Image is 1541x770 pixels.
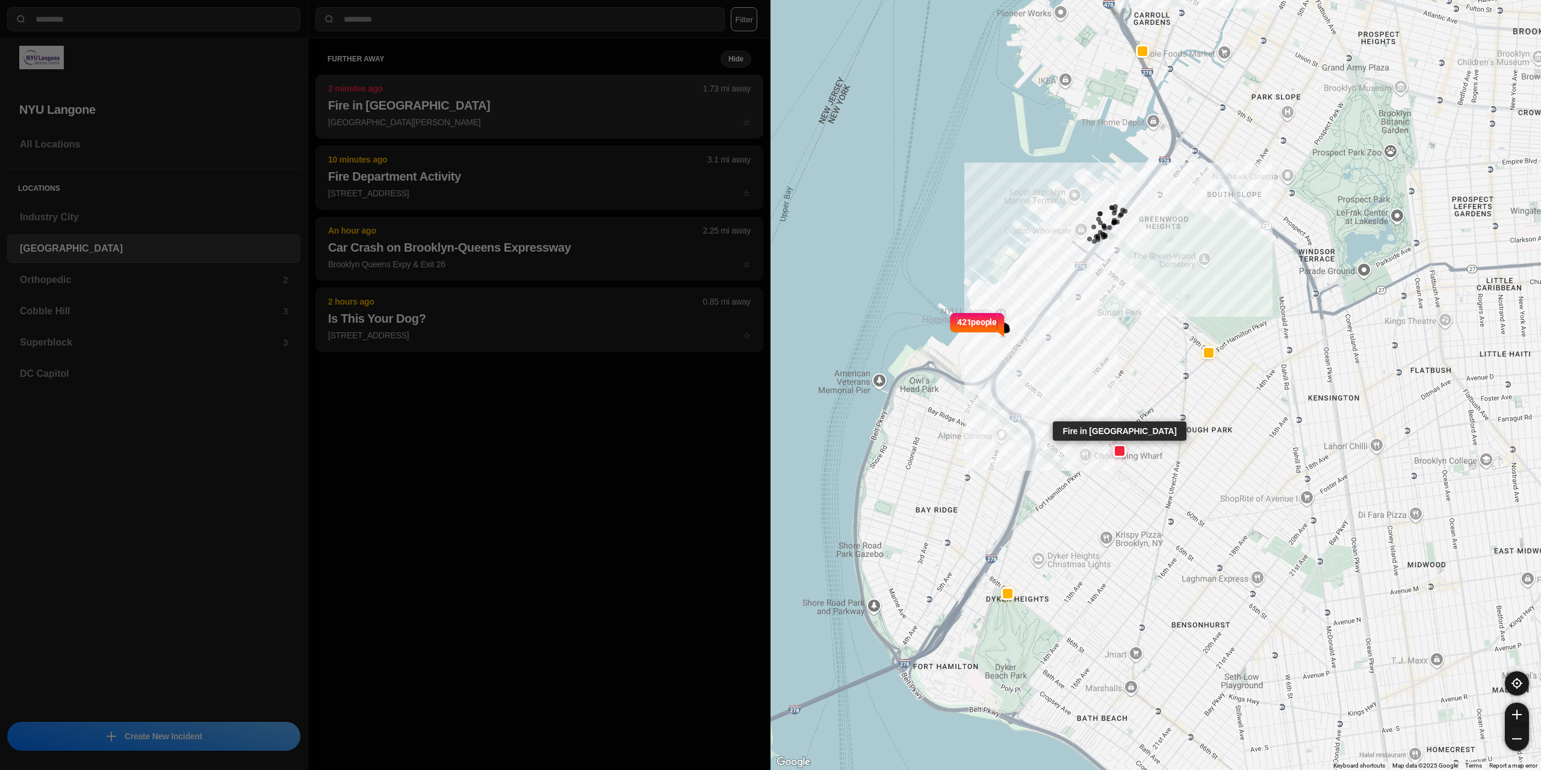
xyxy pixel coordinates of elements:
[328,116,751,128] p: [GEOGRAPHIC_DATA][PERSON_NAME]
[774,754,813,770] a: Open this area in Google Maps (opens a new window)
[1505,727,1529,751] button: zoom-out
[743,259,751,269] span: star
[20,304,283,318] h3: Cobble Hill
[327,54,721,64] h5: further away
[20,137,288,152] h3: All Locations
[731,7,757,31] button: Filter
[20,335,283,350] h3: Superblock
[743,331,751,340] span: star
[315,188,763,198] a: 10 minutes ago3.1 mi awayFire Department Activity[STREET_ADDRESS]star
[1333,762,1385,770] button: Keyboard shortcuts
[20,210,288,225] h3: Industry City
[328,310,751,327] h2: Is This Your Dog?
[15,13,27,25] img: search
[1392,762,1458,769] span: Map data ©2025 Google
[20,273,283,287] h3: Orthopedic
[19,101,288,118] h2: NYU Langone
[328,258,751,270] p: Brooklyn Queens Expy & Exit 26
[323,13,335,25] img: search
[1489,762,1537,769] a: Report a map error
[315,259,763,269] a: An hour ago2.25 mi awayCar Crash on Brooklyn-Queens ExpresswayBrooklyn Queens Expy & Exit 26star
[997,311,1006,337] img: notch
[328,82,703,95] p: 2 minutes ago
[957,315,997,342] p: 421 people
[328,296,703,308] p: 2 hours ago
[703,225,751,237] p: 2.25 mi away
[328,239,751,256] h2: Car Crash on Brooklyn-Queens Expressway
[125,730,202,742] p: Create New Incident
[774,754,813,770] img: Google
[703,82,751,95] p: 1.73 mi away
[328,97,751,114] h2: Fire in [GEOGRAPHIC_DATA]
[328,187,751,199] p: [STREET_ADDRESS]
[7,265,300,294] a: Orthopedic2
[283,274,288,286] p: 2
[328,154,707,166] p: 10 minutes ago
[315,146,763,210] button: 10 minutes ago3.1 mi awayFire Department Activity[STREET_ADDRESS]star
[703,296,751,308] p: 0.85 mi away
[19,46,64,69] img: logo
[328,225,703,237] p: An hour ago
[1512,734,1522,744] img: zoom-out
[721,51,751,67] button: Hide
[7,328,300,357] a: Superblock3
[315,117,763,127] a: 2 minutes ago1.73 mi awayFire in [GEOGRAPHIC_DATA][GEOGRAPHIC_DATA][PERSON_NAME]star
[743,188,751,198] span: star
[283,305,288,317] p: 3
[315,330,763,340] a: 2 hours ago0.85 mi awayIs This Your Dog?[STREET_ADDRESS]star
[20,241,288,256] h3: [GEOGRAPHIC_DATA]
[1505,703,1529,727] button: zoom-in
[948,311,957,337] img: notch
[328,168,751,185] h2: Fire Department Activity
[107,731,116,741] img: icon
[7,130,300,159] a: All Locations
[7,169,300,203] h5: Locations
[1512,678,1522,689] img: recenter
[7,297,300,326] a: Cobble Hill3
[315,217,763,281] button: An hour ago2.25 mi awayCar Crash on Brooklyn-Queens ExpresswayBrooklyn Queens Expy & Exit 26star
[315,75,763,138] button: 2 minutes ago1.73 mi awayFire in [GEOGRAPHIC_DATA][GEOGRAPHIC_DATA][PERSON_NAME]star
[7,359,300,388] a: DC Capitol
[1512,710,1522,719] img: zoom-in
[728,54,743,64] small: Hide
[1505,671,1529,695] button: recenter
[1113,444,1126,458] button: Fire in [GEOGRAPHIC_DATA]
[7,234,300,263] a: [GEOGRAPHIC_DATA]
[7,203,300,232] a: Industry City
[315,288,763,352] button: 2 hours ago0.85 mi awayIs This Your Dog?[STREET_ADDRESS]star
[283,337,288,349] p: 3
[20,367,288,381] h3: DC Capitol
[1053,421,1186,441] div: Fire in [GEOGRAPHIC_DATA]
[707,154,751,166] p: 3.1 mi away
[328,329,751,341] p: [STREET_ADDRESS]
[1465,762,1482,769] a: Terms (opens in new tab)
[7,722,300,751] button: iconCreate New Incident
[743,117,751,127] span: star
